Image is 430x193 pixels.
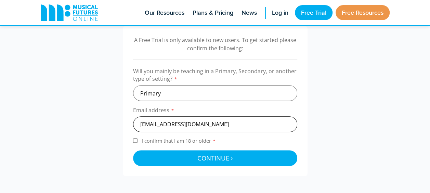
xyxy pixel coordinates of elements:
span: Our Resources [145,8,184,17]
label: Will you mainly be teaching in a Primary, Secondary, or another type of setting? [133,67,297,85]
span: News [242,8,257,17]
span: Continue › [197,154,233,162]
p: A Free Trial is only available to new users. To get started please confirm the following: [133,36,297,52]
span: I confirm that I am 18 or older [140,138,217,144]
input: I confirm that I am 18 or older* [133,138,138,143]
a: Free Resources [336,5,390,20]
span: Plans & Pricing [193,8,233,17]
span: Log in [272,8,288,17]
label: Email address [133,106,297,116]
a: Free Trial [295,5,333,20]
button: Continue › [133,150,297,166]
